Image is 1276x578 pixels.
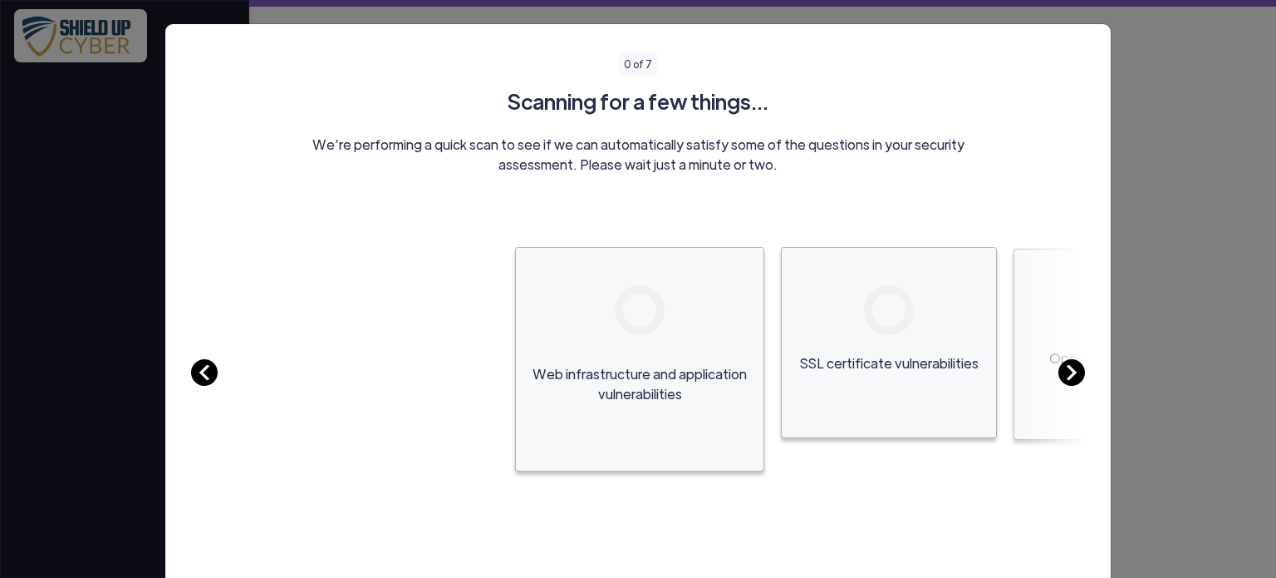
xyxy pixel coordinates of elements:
img: dropdown-arrow.svg [191,359,218,386]
p: SSL certificate vulnerabilities [795,353,983,373]
p: We’re performing a quick scan to see if we can automatically satisfy some of the questions in you... [303,135,974,175]
p: Open network and web infrastructure ports [1028,348,1215,388]
img: dropdown-arrow.svg [1058,359,1085,386]
p: Web infrastructure and application vulnerabilities [529,364,750,404]
p: 0 of 7 [619,52,657,77]
h3: Scanning for a few things... [191,86,1085,117]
